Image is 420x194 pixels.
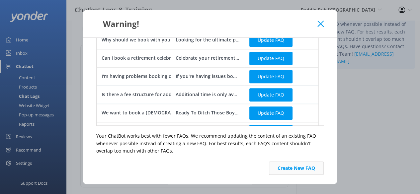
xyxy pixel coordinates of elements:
[176,36,240,44] div: Looking for the ultimate party boat experience? Look no further than Paddle Pub! Paddle Pub is a ...
[249,88,293,101] button: Update FAQ
[96,18,317,29] div: Warning!
[96,122,319,140] div: row
[249,70,293,83] button: Update FAQ
[249,125,293,138] button: Update FAQ
[176,91,240,98] div: Additional time is only available based on availability on the day of your cruise. Call in to our...
[96,67,319,86] div: row
[176,73,240,80] div: If you're having issues booking online, please contact Paddle Pub [GEOGRAPHIC_DATA] at [PHONE_NUM...
[96,49,319,67] div: row
[102,55,197,62] div: Can I book a retirement celebration party
[102,91,200,98] div: Is there a fee structure for additional time?
[176,55,240,62] div: Celebrate your retirement with a Paddle Pub cruise! Kick off this exciting new chapter with drink...
[96,31,319,49] div: row
[176,109,240,117] div: Ready To Ditch Those Boys For A Night On The Town? Call up your girlfriends and pack a cooler fil...
[96,132,324,155] p: Your ChatBot works best with fewer FAQs. We recommend updating the content of an existing FAQ whe...
[249,33,293,47] button: Update FAQ
[249,52,293,65] button: Update FAQ
[96,104,319,122] div: row
[102,73,183,80] div: I'm having problems booking online
[102,36,170,44] div: Why should we book with you
[317,21,324,27] button: Close
[269,162,324,175] button: Create New FAQ
[102,109,210,117] div: We want to book a [DEMOGRAPHIC_DATA] night
[249,106,293,120] button: Update FAQ
[96,86,319,104] div: row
